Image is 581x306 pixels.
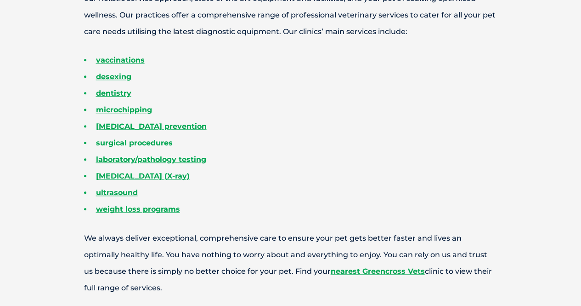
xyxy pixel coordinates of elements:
[96,105,152,114] a: microchipping
[96,56,145,64] a: vaccinations
[52,230,530,296] p: We always deliver exceptional, comprehensive care to ensure your pet gets better faster and lives...
[96,172,190,180] a: [MEDICAL_DATA] (X-ray)
[96,205,180,214] a: weight loss programs
[96,139,173,147] a: surgical procedures
[96,89,131,98] a: dentistry
[331,267,425,276] a: nearest Greencross Vets
[96,72,131,81] a: desexing
[96,155,206,164] a: laboratory/pathology testing
[96,122,207,131] a: [MEDICAL_DATA] prevention
[96,188,138,197] a: ultrasound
